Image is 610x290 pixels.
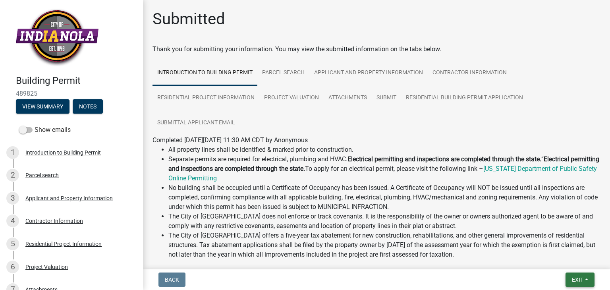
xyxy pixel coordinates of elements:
button: Back [158,273,185,287]
button: View Summary [16,99,69,114]
button: Notes [73,99,103,114]
a: Attachments [324,85,372,111]
span: Completed [DATE][DATE] 11:30 AM CDT by Anonymous [152,136,308,144]
div: Project Valuation [25,264,68,270]
div: Residential Project Information [25,241,102,247]
li: The City of [GEOGRAPHIC_DATA] does not enforce or track covenants. It is the responsibility of th... [168,212,600,231]
div: 6 [6,261,19,273]
div: Contractor Information [25,218,83,224]
div: 3 [6,192,19,205]
li: No building shall be occupied until a Certificate of Occupancy has been issued. A Certificate of ... [168,183,600,212]
a: Submit [372,85,401,111]
span: Back [165,276,179,283]
div: 5 [6,238,19,250]
a: Applicant and Property Information [309,60,428,86]
li: Separate permits are required for electrical, plumbing and HVAC. “ To apply for an electrical per... [168,155,600,183]
a: Residential Building Permit Application [401,85,528,111]
a: Residential Project Information [152,85,259,111]
a: Parcel search [257,60,309,86]
li: All property lines shall be identified & marked prior to construction. [168,145,600,155]
strong: Electrical permitting and inspections are completed through the state. [347,155,541,163]
div: 1 [6,146,19,159]
wm-modal-confirm: Summary [16,104,69,110]
div: Parcel search [25,172,59,178]
li: The City of [GEOGRAPHIC_DATA] offers a five-year tax abatement for new construction, rehabilitati... [168,231,600,259]
div: Introduction to Building Permit [25,150,101,155]
a: Contractor Information [428,60,512,86]
div: 2 [6,169,19,182]
a: Submittal Applicant Email [152,110,240,136]
h4: Building Permit [16,75,137,87]
div: Thank you for submitting your information. You may view the submitted information on the tabs below. [152,44,600,54]
img: City of Indianola, Iowa [16,8,98,67]
span: 489825 [16,90,127,97]
a: Introduction to Building Permit [152,60,257,86]
a: Project Valuation [259,85,324,111]
span: Exit [572,276,583,283]
div: 4 [6,215,19,227]
wm-modal-confirm: Notes [73,104,103,110]
label: Show emails [19,125,71,135]
div: Applicant and Property Information [25,195,113,201]
button: Exit [566,273,595,287]
h1: Submitted [152,10,225,29]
